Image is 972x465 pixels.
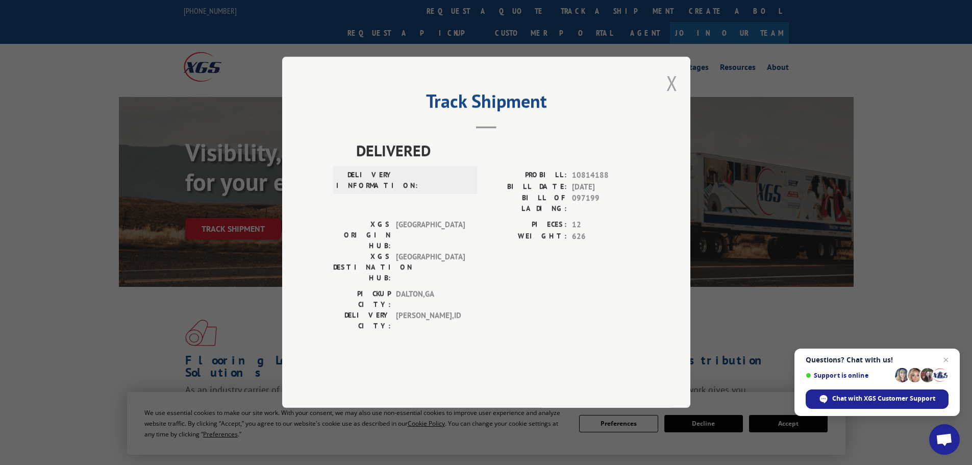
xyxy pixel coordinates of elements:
[396,219,465,252] span: [GEOGRAPHIC_DATA]
[486,170,567,182] label: PROBILL:
[333,289,391,310] label: PICKUP CITY:
[806,356,949,364] span: Questions? Chat with us!
[333,219,391,252] label: XGS ORIGIN HUB:
[572,170,639,182] span: 10814188
[486,193,567,214] label: BILL OF LADING:
[333,94,639,113] h2: Track Shipment
[832,394,935,403] span: Chat with XGS Customer Support
[333,252,391,284] label: XGS DESTINATION HUB:
[396,310,465,332] span: [PERSON_NAME] , ID
[806,372,891,379] span: Support is online
[396,252,465,284] span: [GEOGRAPHIC_DATA]
[572,193,639,214] span: 097199
[572,231,639,242] span: 626
[356,139,639,162] span: DELIVERED
[486,231,567,242] label: WEIGHT:
[929,424,960,455] div: Open chat
[486,219,567,231] label: PIECES:
[940,354,952,366] span: Close chat
[336,170,394,191] label: DELIVERY INFORMATION:
[806,389,949,409] div: Chat with XGS Customer Support
[333,310,391,332] label: DELIVERY CITY:
[396,289,465,310] span: DALTON , GA
[666,69,678,96] button: Close modal
[486,181,567,193] label: BILL DATE:
[572,219,639,231] span: 12
[572,181,639,193] span: [DATE]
